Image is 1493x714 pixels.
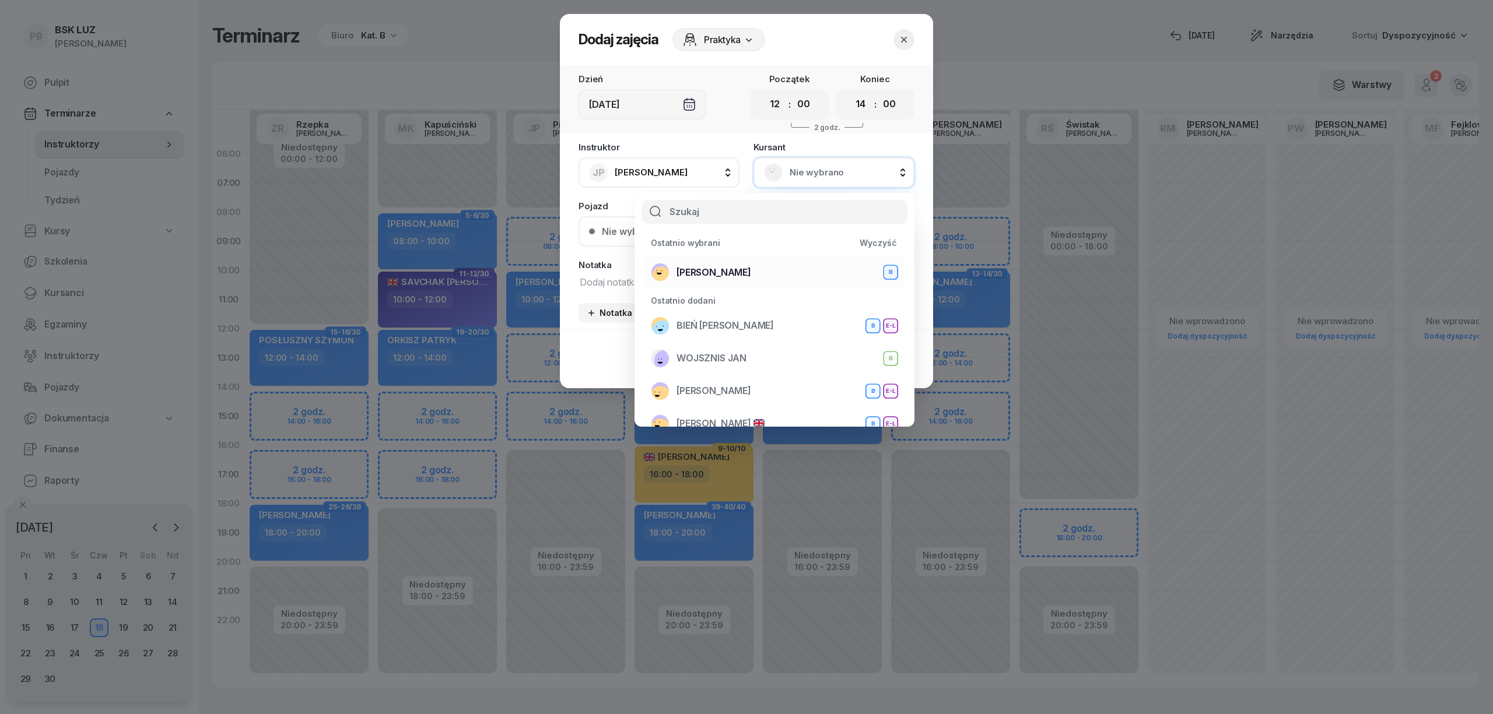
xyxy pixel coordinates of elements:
span: WOJSZNIS JAN [677,351,746,366]
div: Ostatnio wybrani [644,238,720,248]
div: B [867,386,878,396]
h2: Dodaj zajęcia [579,30,658,49]
input: Szukaj [642,200,907,224]
button: E-L [883,318,898,333]
button: B [865,318,881,333]
span: BIEŃ [PERSON_NAME] [677,318,774,333]
span: JP [593,168,605,178]
span: [PERSON_NAME] [615,167,688,178]
span: Ostatnio dodani [651,296,716,305]
div: : [874,97,877,111]
button: Nie wybrano [579,216,914,247]
div: B [885,353,896,363]
div: B [867,418,878,428]
div: Notatka biurowa [587,308,668,318]
div: E-L [882,386,899,396]
button: JP[PERSON_NAME] [579,157,740,188]
button: B [865,384,881,399]
div: E-L [882,321,899,330]
button: B [883,351,898,366]
span: Nie wybrano [790,165,904,180]
div: : [788,97,791,111]
span: Praktyka [704,33,741,47]
div: Wyczyść [860,238,897,248]
button: B [865,416,881,431]
button: B [883,265,898,280]
button: E-L [883,384,898,399]
div: B [885,268,896,277]
button: Notatka biurowa [579,303,677,322]
div: E-L [882,418,899,428]
span: [PERSON_NAME] [677,265,751,280]
span: [PERSON_NAME] [677,416,765,431]
div: Nie wybrano [602,227,659,236]
span: [PERSON_NAME] [677,384,751,399]
button: Wyczyść [851,233,905,252]
div: B [867,321,878,330]
button: E-L [883,416,898,431]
